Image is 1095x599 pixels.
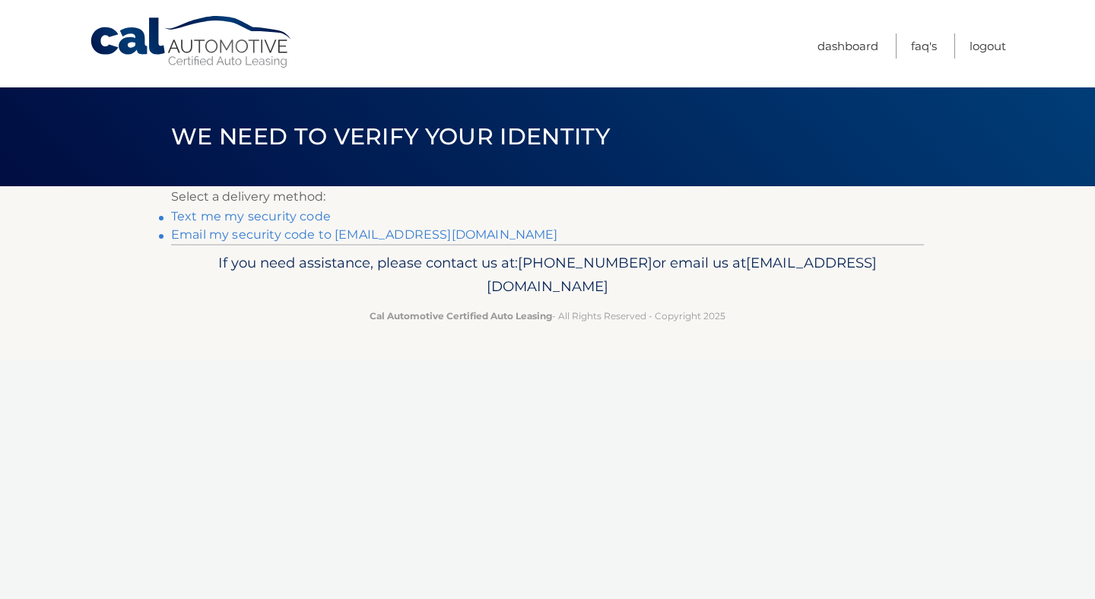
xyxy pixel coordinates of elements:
[518,254,652,271] span: [PHONE_NUMBER]
[171,227,558,242] a: Email my security code to [EMAIL_ADDRESS][DOMAIN_NAME]
[181,308,914,324] p: - All Rights Reserved - Copyright 2025
[171,209,331,223] a: Text me my security code
[171,122,610,151] span: We need to verify your identity
[181,251,914,299] p: If you need assistance, please contact us at: or email us at
[970,33,1006,59] a: Logout
[171,186,924,208] p: Select a delivery method:
[911,33,937,59] a: FAQ's
[370,310,552,322] strong: Cal Automotive Certified Auto Leasing
[817,33,878,59] a: Dashboard
[89,15,294,69] a: Cal Automotive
